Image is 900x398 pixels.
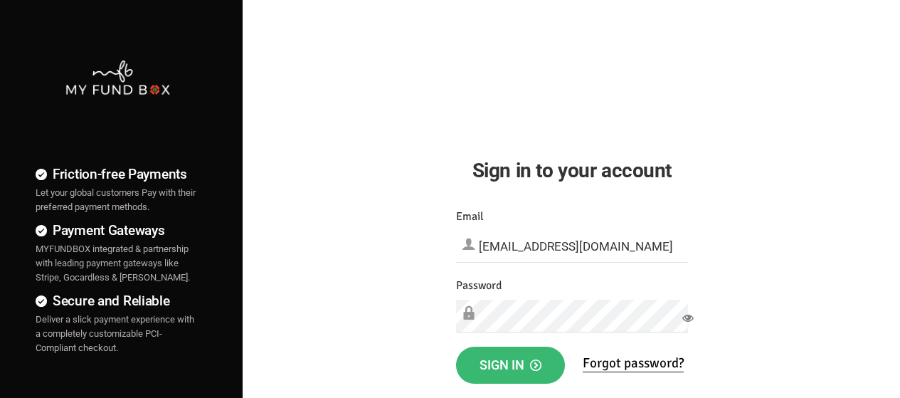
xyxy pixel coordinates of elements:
label: Email [456,208,484,226]
h4: Payment Gateways [36,220,200,241]
label: Password [456,277,502,295]
span: Let your global customers Pay with their preferred payment methods. [36,187,196,212]
a: Forgot password? [583,355,684,372]
h4: Secure and Reliable [36,290,200,311]
input: Email [456,231,688,262]
span: Deliver a slick payment experience with a completely customizable PCI-Compliant checkout. [36,314,194,353]
button: Sign in [456,347,565,384]
img: mfbwhite.png [65,59,171,96]
span: Sign in [480,357,541,372]
h4: Friction-free Payments [36,164,200,184]
span: MYFUNDBOX integrated & partnership with leading payment gateways like Stripe, Gocardless & [PERSO... [36,243,190,283]
h2: Sign in to your account [456,155,688,186]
